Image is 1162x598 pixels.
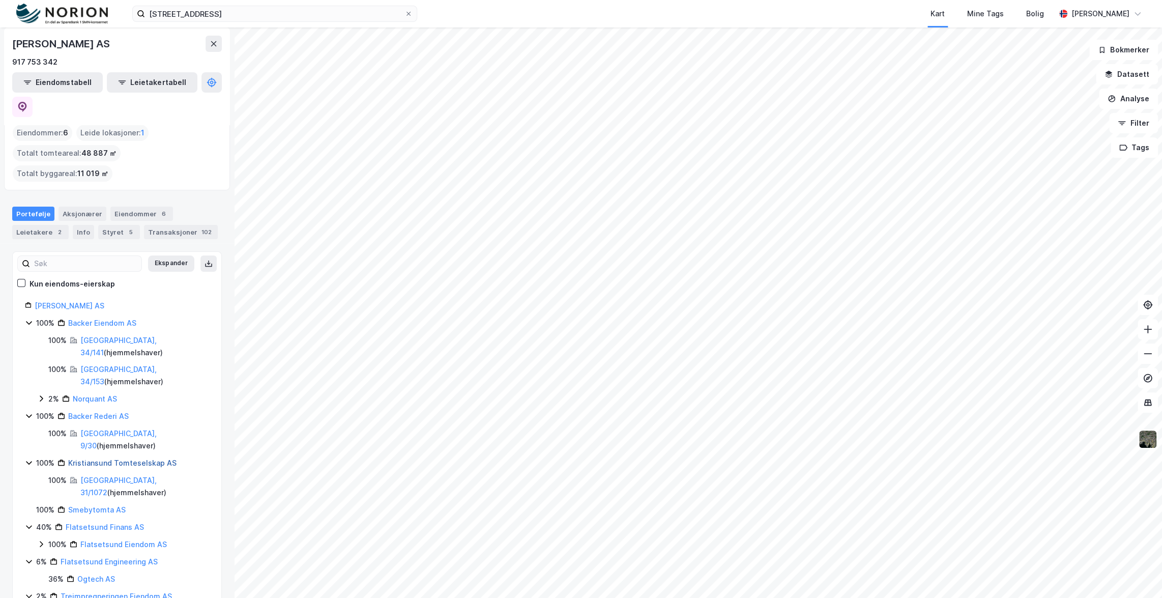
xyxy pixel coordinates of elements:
[80,336,157,357] a: [GEOGRAPHIC_DATA], 34/141
[13,145,121,161] div: Totalt tomteareal :
[66,523,144,531] a: Flatsetsund Finans AS
[1111,549,1162,598] iframe: Chat Widget
[931,8,945,20] div: Kart
[36,504,54,516] div: 100%
[30,278,115,290] div: Kun eiendoms-eierskap
[12,36,112,52] div: [PERSON_NAME] AS
[1089,40,1158,60] button: Bokmerker
[967,8,1004,20] div: Mine Tags
[1138,430,1157,449] img: 9k=
[73,394,117,403] a: Norquant AS
[107,72,197,93] button: Leietakertabell
[61,557,158,566] a: Flatsetsund Engineering AS
[48,538,67,551] div: 100%
[36,521,52,533] div: 40%
[80,428,209,452] div: ( hjemmelshaver )
[48,573,64,585] div: 36%
[13,125,72,141] div: Eiendommer :
[77,575,115,583] a: Ogtech AS
[12,207,54,221] div: Portefølje
[1096,64,1158,84] button: Datasett
[48,393,59,405] div: 2%
[80,540,167,549] a: Flatsetsund Eiendom AS
[68,505,126,514] a: Smebytomta AS
[80,476,157,497] a: [GEOGRAPHIC_DATA], 31/1072
[110,207,173,221] div: Eiendommer
[12,225,69,239] div: Leietakere
[68,459,177,467] a: Kristiansund Tomteselskap AS
[141,127,144,139] span: 1
[80,363,209,388] div: ( hjemmelshaver )
[1111,549,1162,598] div: Kontrollprogram for chat
[77,167,108,180] span: 11 019 ㎡
[16,4,108,24] img: norion-logo.80e7a08dc31c2e691866.png
[81,147,117,159] span: 48 887 ㎡
[30,256,141,271] input: Søk
[36,556,47,568] div: 6%
[48,363,67,376] div: 100%
[1099,89,1158,109] button: Analyse
[126,227,136,237] div: 5
[48,474,67,487] div: 100%
[144,225,218,239] div: Transaksjoner
[68,319,136,327] a: Backer Eiendom AS
[13,165,112,182] div: Totalt byggareal :
[148,255,194,272] button: Ekspander
[1026,8,1044,20] div: Bolig
[1111,137,1158,158] button: Tags
[68,412,129,420] a: Backer Rederi AS
[98,225,140,239] div: Styret
[59,207,106,221] div: Aksjonærer
[199,227,214,237] div: 102
[36,457,54,469] div: 100%
[76,125,149,141] div: Leide lokasjoner :
[1071,8,1129,20] div: [PERSON_NAME]
[73,225,94,239] div: Info
[35,301,104,310] a: [PERSON_NAME] AS
[54,227,65,237] div: 2
[12,72,103,93] button: Eiendomstabell
[80,429,157,450] a: [GEOGRAPHIC_DATA], 9/30
[48,334,67,347] div: 100%
[80,365,157,386] a: [GEOGRAPHIC_DATA], 34/153
[159,209,169,219] div: 6
[145,6,404,21] input: Søk på adresse, matrikkel, gårdeiere, leietakere eller personer
[48,428,67,440] div: 100%
[80,474,209,499] div: ( hjemmelshaver )
[1109,113,1158,133] button: Filter
[80,334,209,359] div: ( hjemmelshaver )
[36,410,54,422] div: 100%
[12,56,57,68] div: 917 753 342
[36,317,54,329] div: 100%
[63,127,68,139] span: 6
